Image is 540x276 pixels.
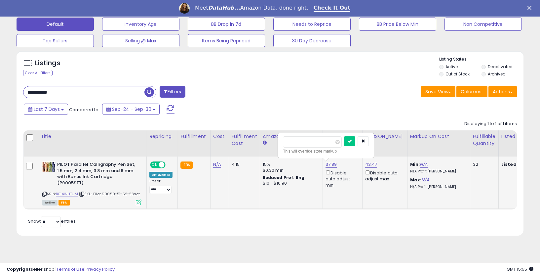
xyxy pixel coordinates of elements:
[263,133,320,140] div: Amazon Fees
[410,133,467,140] div: Markup on Cost
[488,86,517,97] button: Actions
[69,107,99,113] span: Compared to:
[102,18,179,31] button: Inventory Age
[35,59,60,68] h5: Listings
[23,70,53,76] div: Clear All Filters
[42,161,56,172] img: 51EAoS5P9HL._SL40_.jpg
[79,191,140,197] span: | SKU: Pilot 90050-51-52-53set
[232,161,255,167] div: 4.15
[273,34,351,47] button: 30 Day Decrease
[439,56,523,63] p: Listing States:
[410,161,420,167] b: Min:
[407,130,470,157] th: The percentage added to the cost of goods (COGS) that forms the calculator for Min & Max prices.
[421,177,429,183] a: N/A
[17,18,94,31] button: Default
[41,133,144,140] div: Title
[263,140,267,146] small: Amazon Fees.
[151,162,159,168] span: ON
[501,161,531,167] b: Listed Price:
[149,172,173,178] div: Amazon AI
[273,18,351,31] button: Needs to Reprice
[410,185,465,189] p: N/A Profit [PERSON_NAME]
[507,266,533,272] span: 2025-10-9 15:55 GMT
[195,5,308,11] div: Meet Amazon Data, done right.
[365,161,377,168] a: 43.47
[213,161,221,168] a: N/A
[421,86,455,97] button: Save View
[86,266,115,272] a: Privacy Policy
[188,18,265,31] button: BB Drop in 7d
[17,34,94,47] button: Top Sellers
[445,64,458,69] label: Active
[410,177,422,183] b: Max:
[149,133,175,140] div: Repricing
[24,104,68,115] button: Last 7 Days
[464,121,517,127] div: Displaying 1 to 1 of 1 items
[473,133,496,147] div: Fulfillable Quantity
[461,88,482,95] span: Columns
[208,5,240,11] i: DataHub...
[188,34,265,47] button: Items Being Repriced
[488,64,513,69] label: Deactivated
[102,104,160,115] button: Sep-24 - Sep-30
[57,161,137,188] b: PILOT Parallel Calligraphy Pen Set, 1.5 mm, 2.4 mm, 3.8 mm and 6 mm with Bonus Ink Cartridge (P90...
[42,161,141,205] div: ASIN:
[488,71,506,77] label: Archived
[213,133,226,140] div: Cost
[180,161,193,169] small: FBA
[326,169,357,188] div: Disable auto adjust min
[102,34,179,47] button: Selling @ Max
[263,175,306,180] b: Reduced Prof. Rng.
[112,106,151,113] span: Sep-24 - Sep-30
[263,181,318,186] div: $10 - $10.90
[359,18,436,31] button: BB Price Below Min
[473,161,493,167] div: 32
[420,161,428,168] a: N/A
[456,86,487,97] button: Columns
[28,218,76,224] span: Show: entries
[314,5,351,12] a: Check It Out
[445,71,470,77] label: Out of Stock
[160,86,185,98] button: Filters
[56,191,78,197] a: B0141NUTUM
[232,133,257,147] div: Fulfillment Cost
[326,161,337,168] a: 37.89
[7,266,115,273] div: seller snap | |
[58,200,70,206] span: FBA
[444,18,522,31] button: Non Competitive
[527,6,534,10] div: Close
[180,133,207,140] div: Fulfillment
[263,161,318,167] div: 15%
[263,167,318,173] div: $0.30 min
[283,148,369,155] div: This will override store markup
[34,106,60,113] span: Last 7 Days
[149,179,173,194] div: Preset:
[57,266,85,272] a: Terms of Use
[165,162,175,168] span: OFF
[410,169,465,174] p: N/A Profit [PERSON_NAME]
[365,169,402,182] div: Disable auto adjust max
[42,200,58,206] span: All listings currently available for purchase on Amazon
[365,133,405,140] div: [PERSON_NAME]
[179,3,190,14] img: Profile image for Georgie
[7,266,31,272] strong: Copyright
